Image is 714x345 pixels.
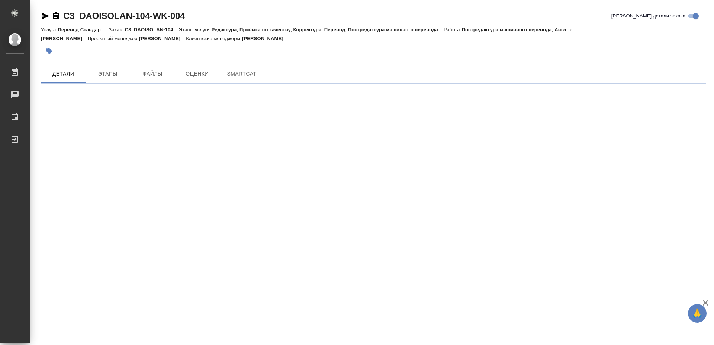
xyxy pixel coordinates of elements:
a: C3_DAOISOLAN-104-WK-004 [63,11,185,21]
p: Услуга [41,27,58,32]
span: Детали [45,69,81,79]
p: Заказ: [109,27,125,32]
p: Редактура, Приёмка по качеству, Корректура, Перевод, Постредактура машинного перевода [212,27,444,32]
button: Добавить тэг [41,43,57,59]
button: 🙏 [688,304,707,323]
span: SmartCat [224,69,260,79]
span: [PERSON_NAME] детали заказа [611,12,685,20]
span: 🙏 [691,306,704,321]
button: Скопировать ссылку [52,12,61,20]
p: Работа [444,27,462,32]
p: [PERSON_NAME] [139,36,186,41]
span: Файлы [135,69,170,79]
p: Перевод Стандарт [58,27,109,32]
p: [PERSON_NAME] [242,36,289,41]
p: C3_DAOISOLAN-104 [125,27,179,32]
span: Оценки [179,69,215,79]
p: Этапы услуги [179,27,212,32]
p: Клиентские менеджеры [186,36,242,41]
span: Этапы [90,69,126,79]
p: Проектный менеджер [88,36,139,41]
button: Скопировать ссылку для ЯМессенджера [41,12,50,20]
